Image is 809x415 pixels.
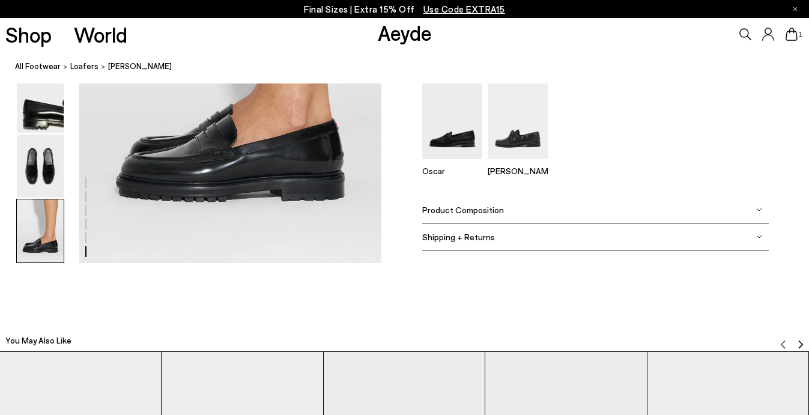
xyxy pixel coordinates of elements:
span: Loafers [70,61,98,71]
img: svg%3E [778,340,788,350]
span: Navigate to /collections/ss25-final-sizes [423,4,505,14]
nav: breadcrumb [15,50,809,83]
p: Final Sizes | Extra 15% Off [304,2,505,17]
h2: You May Also Like [5,335,71,347]
img: svg%3E [756,234,762,240]
span: [PERSON_NAME] [108,60,172,73]
button: Next slide [796,331,805,349]
span: 1 [798,31,804,38]
button: Previous slide [778,331,788,349]
a: Loafers [70,60,98,73]
a: All Footwear [15,60,61,73]
p: [PERSON_NAME] [488,166,548,176]
span: Shipping + Returns [422,232,495,242]
img: Leon Loafers - Image 5 [17,135,64,198]
img: svg%3E [796,340,805,350]
img: svg%3E [756,207,762,213]
a: World [74,24,127,45]
a: Aeyde [378,20,432,45]
img: Harris Leather Moccasin Flats [488,79,548,159]
span: Product Composition [422,205,504,215]
p: Oscar [422,166,482,176]
a: Oscar Leather Loafers Oscar [422,151,482,176]
a: 1 [786,28,798,41]
img: Leon Loafers - Image 6 [17,199,64,262]
img: Oscar Leather Loafers [422,79,482,159]
img: Leon Loafers - Image 4 [17,70,64,133]
a: Shop [5,24,52,45]
a: Harris Leather Moccasin Flats [PERSON_NAME] [488,151,548,176]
